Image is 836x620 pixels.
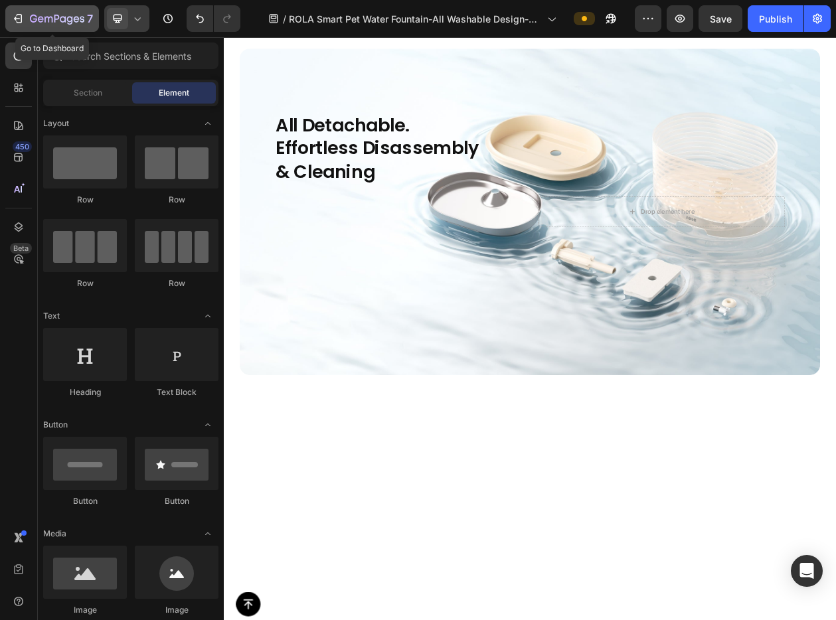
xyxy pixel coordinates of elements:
[10,243,32,254] div: Beta
[135,277,218,289] div: Row
[135,194,218,206] div: Row
[21,15,776,439] div: Background Image
[135,495,218,507] div: Button
[759,12,792,26] div: Publish
[74,87,102,99] span: Section
[710,13,732,25] span: Save
[543,222,613,232] div: Drop element here
[224,37,836,620] iframe: Design area
[5,5,99,32] button: 7
[43,528,66,540] span: Media
[43,194,127,206] div: Row
[135,604,218,616] div: Image
[43,310,60,322] span: Text
[187,5,240,32] div: Undo/Redo
[791,555,823,587] div: Open Intercom Messenger
[748,5,803,32] button: Publish
[159,87,189,99] span: Element
[135,386,218,398] div: Text Block
[43,117,69,129] span: Layout
[43,42,218,69] input: Search Sections & Elements
[283,12,286,26] span: /
[197,113,218,134] span: Toggle open
[43,419,68,431] span: Button
[699,5,742,32] button: Save
[43,277,127,289] div: Row
[43,495,127,507] div: Button
[87,11,93,27] p: 7
[43,604,127,616] div: Image
[43,386,127,398] div: Heading
[197,414,218,435] span: Toggle open
[13,141,32,152] div: 450
[197,523,218,544] span: Toggle open
[197,305,218,327] span: Toggle open
[289,12,542,26] span: ROLA Smart Pet Water Fountain-All Washable Design-Smart App Monitoring
[66,98,388,191] h2: All Detachable. Effortless Disassembly & Cleaning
